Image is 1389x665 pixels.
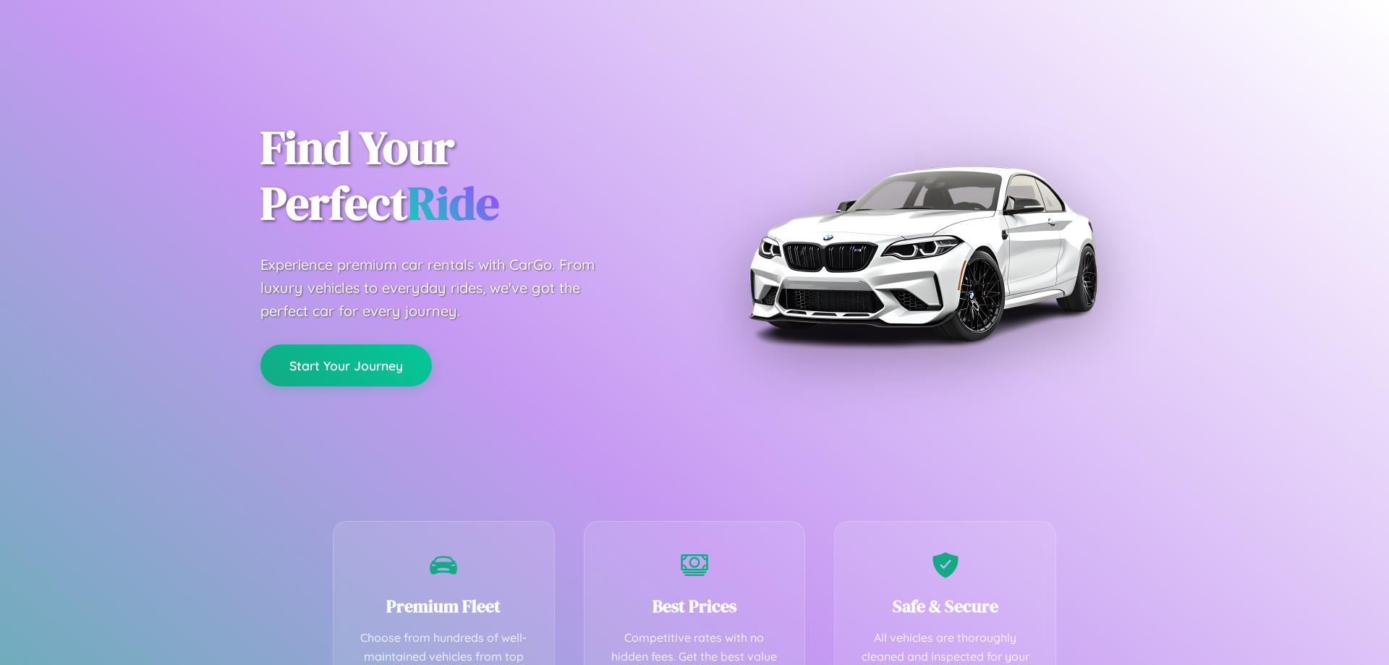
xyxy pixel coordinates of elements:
[260,253,622,323] p: Experience premium car rentals with CarGo. From luxury vehicles to everyday rides, we've got the ...
[857,594,1034,618] h3: Safe & Secure
[260,344,432,386] button: Start Your Journey
[742,72,1103,434] img: Premium BMW car rental vehicle
[407,171,499,234] span: Ride
[355,594,532,618] h3: Premium Fleet
[606,594,783,618] h3: Best Prices
[260,120,673,232] h1: Find Your Perfect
